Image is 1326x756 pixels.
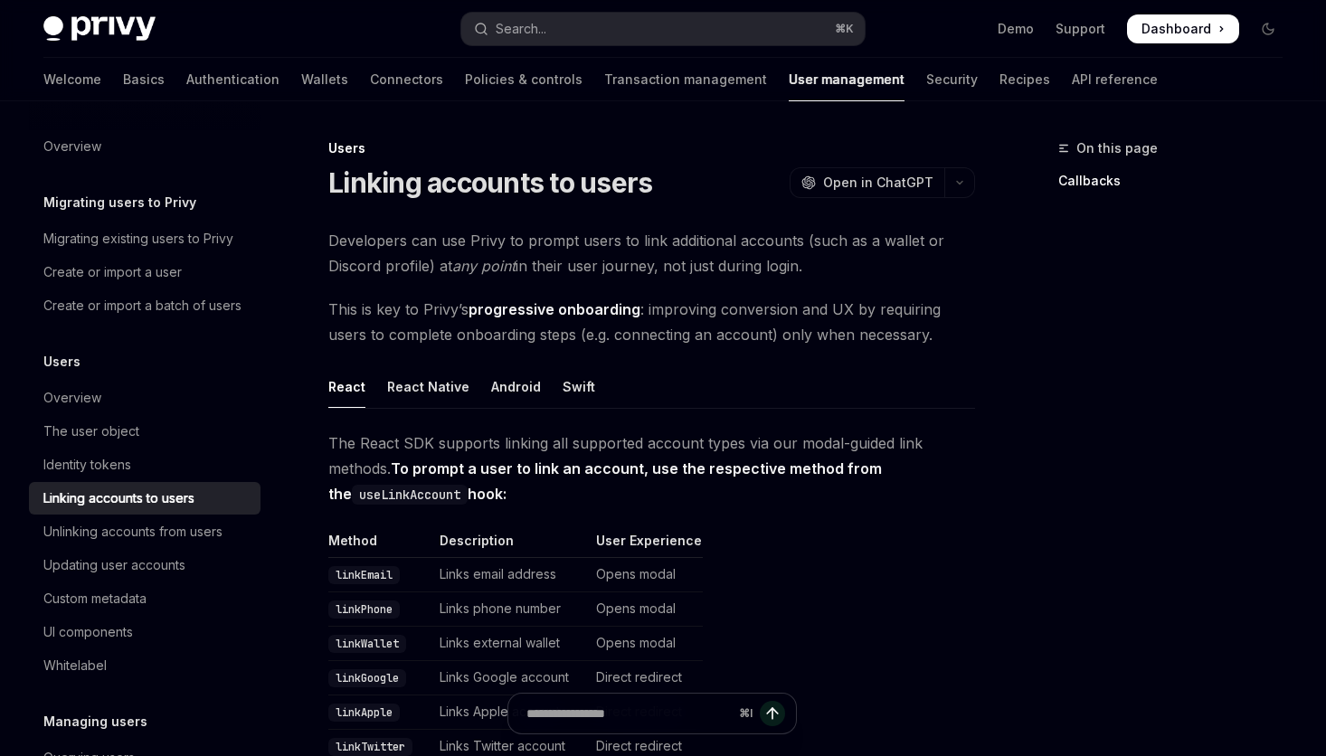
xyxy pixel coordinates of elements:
[43,228,233,250] div: Migrating existing users to Privy
[835,22,854,36] span: ⌘ K
[589,627,703,661] td: Opens modal
[29,449,260,481] a: Identity tokens
[432,592,589,627] td: Links phone number
[1058,166,1297,195] a: Callbacks
[29,616,260,648] a: UI components
[328,669,406,687] code: linkGoogle
[43,655,107,676] div: Whitelabel
[589,532,703,558] th: User Experience
[43,621,133,643] div: UI components
[29,482,260,515] a: Linking accounts to users
[29,582,260,615] a: Custom metadata
[328,459,882,503] strong: To prompt a user to link an account, use the respective method from the hook:
[43,16,156,42] img: dark logo
[43,454,131,476] div: Identity tokens
[432,661,589,695] td: Links Google account
[328,139,975,157] div: Users
[328,228,975,279] span: Developers can use Privy to prompt users to link additional accounts (such as a wallet or Discord...
[29,549,260,581] a: Updating user accounts
[43,136,101,157] div: Overview
[604,58,767,101] a: Transaction management
[352,485,468,505] code: useLinkAccount
[452,257,516,275] em: any point
[29,649,260,682] a: Whitelabel
[43,588,147,610] div: Custom metadata
[29,222,260,255] a: Migrating existing users to Privy
[29,382,260,414] a: Overview
[29,415,260,448] a: The user object
[328,566,400,584] code: linkEmail
[563,365,595,408] div: Swift
[1254,14,1283,43] button: Toggle dark mode
[1141,20,1211,38] span: Dashboard
[370,58,443,101] a: Connectors
[1076,137,1158,159] span: On this page
[589,558,703,592] td: Opens modal
[43,387,101,409] div: Overview
[43,487,194,509] div: Linking accounts to users
[43,521,223,543] div: Unlinking accounts from users
[998,20,1034,38] a: Demo
[465,58,582,101] a: Policies & controls
[432,558,589,592] td: Links email address
[496,18,546,40] div: Search...
[789,58,905,101] a: User management
[328,635,406,653] code: linkWallet
[43,421,139,442] div: The user object
[43,351,81,373] h5: Users
[301,58,348,101] a: Wallets
[328,430,975,506] span: The React SDK supports linking all supported account types via our modal-guided link methods.
[823,174,933,192] span: Open in ChatGPT
[432,532,589,558] th: Description
[43,58,101,101] a: Welcome
[43,295,242,317] div: Create or import a batch of users
[43,711,147,732] h5: Managing users
[469,300,640,318] strong: progressive onboarding
[29,256,260,288] a: Create or import a user
[328,532,432,558] th: Method
[43,554,185,576] div: Updating user accounts
[491,365,541,408] div: Android
[123,58,165,101] a: Basics
[29,130,260,163] a: Overview
[589,661,703,695] td: Direct redirect
[926,58,978,101] a: Security
[387,365,469,408] div: React Native
[526,694,732,733] input: Ask a question...
[999,58,1050,101] a: Recipes
[432,627,589,661] td: Links external wallet
[1072,58,1158,101] a: API reference
[43,192,196,213] h5: Migrating users to Privy
[328,166,652,199] h1: Linking accounts to users
[328,600,400,619] code: linkPhone
[186,58,279,101] a: Authentication
[1127,14,1239,43] a: Dashboard
[790,167,944,198] button: Open in ChatGPT
[461,13,865,45] button: Open search
[29,289,260,322] a: Create or import a batch of users
[43,261,182,283] div: Create or import a user
[589,592,703,627] td: Opens modal
[760,701,785,726] button: Send message
[328,365,365,408] div: React
[328,297,975,347] span: This is key to Privy’s : improving conversion and UX by requiring users to complete onboarding st...
[1056,20,1105,38] a: Support
[29,515,260,548] a: Unlinking accounts from users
